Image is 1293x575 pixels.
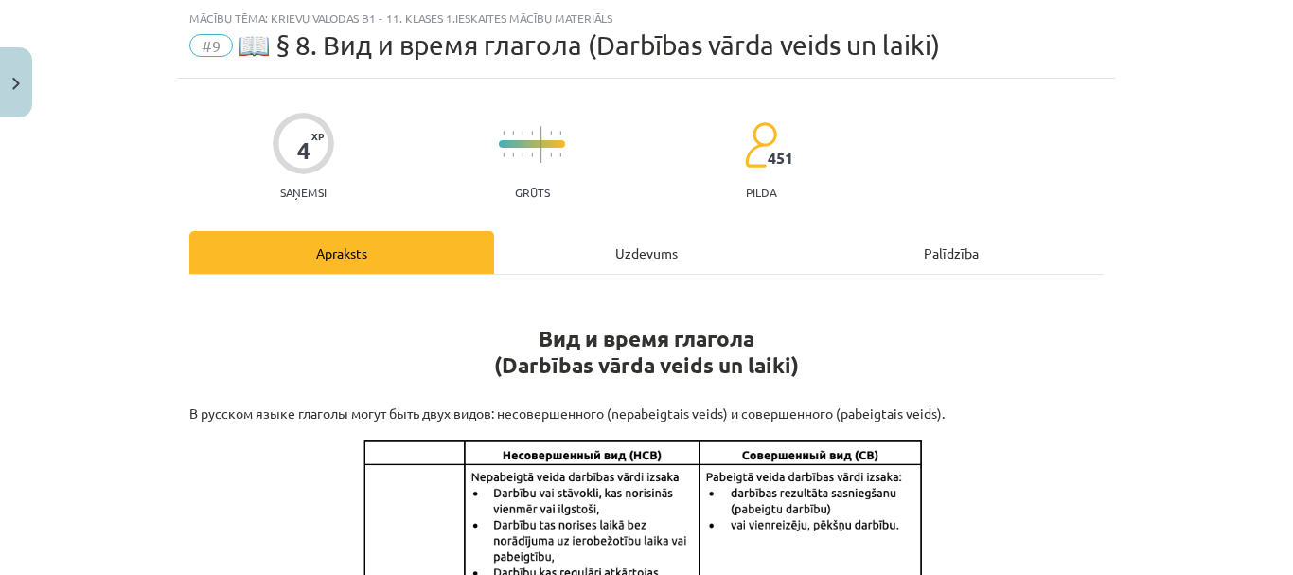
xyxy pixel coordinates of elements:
[494,325,799,379] strong: Вид и время глагола (Darbības vārda veids un laiki)
[550,131,552,135] img: icon-short-line-57e1e144782c952c97e751825c79c345078a6d821885a25fce030b3d8c18986b.svg
[550,153,552,157] img: icon-short-line-57e1e144782c952c97e751825c79c345078a6d821885a25fce030b3d8c18986b.svg
[273,186,334,199] p: Saņemsi
[531,153,533,157] img: icon-short-line-57e1e144782c952c97e751825c79c345078a6d821885a25fce030b3d8c18986b.svg
[503,153,505,157] img: icon-short-line-57e1e144782c952c97e751825c79c345078a6d821885a25fce030b3d8c18986b.svg
[512,153,514,157] img: icon-short-line-57e1e144782c952c97e751825c79c345078a6d821885a25fce030b3d8c18986b.svg
[189,34,233,57] span: #9
[531,131,533,135] img: icon-short-line-57e1e144782c952c97e751825c79c345078a6d821885a25fce030b3d8c18986b.svg
[540,126,542,163] img: icon-long-line-d9ea69661e0d244f92f715978eff75569469978d946b2353a9bb055b3ed8787d.svg
[522,131,523,135] img: icon-short-line-57e1e144782c952c97e751825c79c345078a6d821885a25fce030b3d8c18986b.svg
[494,231,799,274] div: Uzdevums
[799,231,1104,274] div: Palīdzība
[189,11,1104,25] div: Mācību tēma: Krievu valodas b1 - 11. klases 1.ieskaites mācību materiāls
[522,153,523,157] img: icon-short-line-57e1e144782c952c97e751825c79c345078a6d821885a25fce030b3d8c18986b.svg
[744,121,777,169] img: students-c634bb4e5e11cddfef0936a35e636f08e4e9abd3cc4e673bd6f9a4125e45ecb1.svg
[12,78,20,90] img: icon-close-lesson-0947bae3869378f0d4975bcd49f059093ad1ed9edebbc8119c70593378902aed.svg
[311,131,324,141] span: XP
[503,131,505,135] img: icon-short-line-57e1e144782c952c97e751825c79c345078a6d821885a25fce030b3d8c18986b.svg
[768,150,793,167] span: 451
[238,29,940,61] span: 📖 § 8. Вид и время глагола (Darbības vārda veids un laiki)
[746,186,776,199] p: pilda
[512,131,514,135] img: icon-short-line-57e1e144782c952c97e751825c79c345078a6d821885a25fce030b3d8c18986b.svg
[559,131,561,135] img: icon-short-line-57e1e144782c952c97e751825c79c345078a6d821885a25fce030b3d8c18986b.svg
[559,153,561,157] img: icon-short-line-57e1e144782c952c97e751825c79c345078a6d821885a25fce030b3d8c18986b.svg
[515,186,550,199] p: Grūts
[189,384,1104,423] p: В русском языке глаголы могут быть двух видов: несовершенного (nepabeigtais veids) и совершенного...
[189,231,494,274] div: Apraksts
[297,137,310,164] div: 4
